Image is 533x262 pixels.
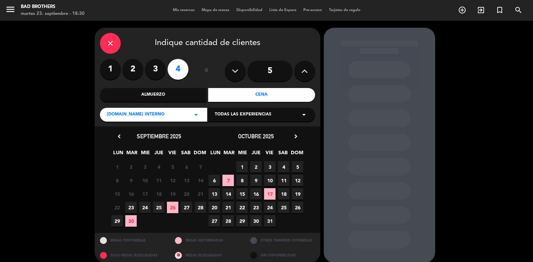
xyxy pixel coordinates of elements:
i: menu [5,4,16,15]
span: 17 [139,188,151,200]
span: 14 [222,188,234,200]
span: [DOMAIN_NAME] Interno [107,111,164,118]
span: 3 [139,161,151,173]
span: 16 [250,188,262,200]
span: 29 [111,215,123,227]
span: 1 [236,161,248,173]
span: 6 [181,161,192,173]
span: 1 [111,161,123,173]
label: 1 [100,59,121,80]
span: MIE [237,149,248,160]
div: MESAS RESTRINGIDAS [170,233,245,248]
span: 21 [222,202,234,213]
span: 26 [292,202,303,213]
span: 13 [209,188,220,200]
span: octubre 2025 [238,133,274,140]
span: MAR [126,149,137,160]
span: 5 [292,161,303,173]
i: arrow_drop_down [192,111,200,119]
span: 10 [264,175,276,186]
span: SAB [180,149,192,160]
div: OTROS TAMAÑOS DIPONIBLES [245,233,320,248]
span: 28 [195,202,206,213]
span: 19 [292,188,303,200]
span: Pre-acceso [300,8,325,12]
span: SAB [277,149,289,160]
span: 5 [167,161,178,173]
span: 23 [125,202,137,213]
span: 12 [292,175,303,186]
span: 30 [250,215,262,227]
span: 27 [209,215,220,227]
span: 23 [250,202,262,213]
i: turned_in_not [496,6,504,14]
label: 3 [145,59,166,80]
span: 2 [125,161,137,173]
div: martes 23. septiembre - 18:30 [21,10,85,17]
i: search [514,6,523,14]
span: 11 [153,175,164,186]
span: 4 [278,161,289,173]
span: JUE [153,149,164,160]
div: Cena [208,88,315,102]
span: 17 [264,188,276,200]
span: 8 [111,175,123,186]
span: MIE [139,149,151,160]
span: 27 [181,202,192,213]
span: JUE [250,149,262,160]
span: 15 [236,188,248,200]
span: 20 [209,202,220,213]
div: ó [195,59,218,83]
span: 21 [195,188,206,200]
span: 9 [250,175,262,186]
div: Bad Brothers [21,3,85,10]
span: 16 [125,188,137,200]
span: 10 [139,175,151,186]
span: 25 [278,202,289,213]
span: Todas las experiencias [215,111,271,118]
span: 7 [195,161,206,173]
span: Lista de Espera [266,8,300,12]
div: Indique cantidad de clientes [100,33,315,54]
i: exit_to_app [477,6,485,14]
span: 24 [139,202,151,213]
span: 11 [278,175,289,186]
span: 29 [236,215,248,227]
span: 13 [181,175,192,186]
span: 28 [222,215,234,227]
label: 2 [122,59,143,80]
span: VIE [167,149,178,160]
span: 2 [250,161,262,173]
span: 25 [153,202,164,213]
button: menu [5,4,16,17]
i: arrow_drop_down [300,111,308,119]
span: 3 [264,161,276,173]
span: 22 [236,202,248,213]
span: Mis reservas [169,8,198,12]
i: chevron_right [292,133,299,140]
span: LUN [210,149,221,160]
span: 24 [264,202,276,213]
span: 31 [264,215,276,227]
label: 4 [168,59,188,80]
span: 15 [111,188,123,200]
span: Disponibilidad [233,8,266,12]
span: 19 [167,188,178,200]
span: VIE [264,149,275,160]
span: 9 [125,175,137,186]
span: Tarjetas de regalo [325,8,364,12]
span: DOM [194,149,205,160]
span: 14 [195,175,206,186]
span: 8 [236,175,248,186]
i: chevron_left [116,133,123,140]
i: add_circle_outline [458,6,466,14]
span: 12 [167,175,178,186]
div: MESAS DISPONIBLES [95,233,170,248]
span: septiembre 2025 [137,133,181,140]
span: 30 [125,215,137,227]
span: 22 [111,202,123,213]
span: Mapa de mesas [198,8,233,12]
span: LUN [112,149,124,160]
i: close [106,39,115,47]
span: 7 [222,175,234,186]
